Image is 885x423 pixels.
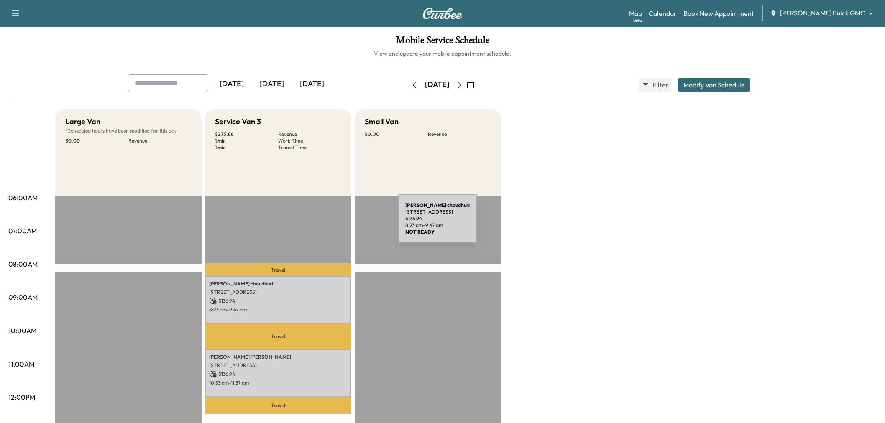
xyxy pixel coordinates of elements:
[205,324,351,349] p: Travel
[422,8,463,19] img: Curbee Logo
[8,326,36,336] p: 10:00AM
[215,144,278,151] p: 1 min
[209,354,347,360] p: [PERSON_NAME] [PERSON_NAME]
[8,359,34,369] p: 11:00AM
[215,138,278,144] p: 1 min
[780,8,865,18] span: [PERSON_NAME] Buick GMC
[209,306,347,313] p: 8:23 am - 9:47 am
[209,380,347,386] p: 10:33 am - 11:57 am
[8,226,37,236] p: 07:00AM
[128,138,192,144] p: Revenue
[215,131,278,138] p: $ 273.88
[278,138,341,144] p: Work Time
[428,131,491,138] p: Revenue
[252,74,292,94] div: [DATE]
[8,49,877,58] h6: View and update your mobile appointment schedule.
[678,78,750,92] button: Modify Van Schedule
[65,138,128,144] p: $ 0.00
[209,289,347,296] p: [STREET_ADDRESS]
[8,35,877,49] h1: Mobile Service Schedule
[65,127,192,134] p: Scheduled hours have been modified for this day
[683,8,754,18] a: Book New Appointment
[629,8,642,18] a: MapBeta
[425,79,449,90] div: [DATE]
[649,8,677,18] a: Calendar
[365,131,428,138] p: $ 0.00
[209,370,347,378] p: $ 136.94
[365,116,399,127] h5: Small Van
[209,297,347,305] p: $ 136.94
[212,74,252,94] div: [DATE]
[278,144,341,151] p: Transit Time
[209,362,347,369] p: [STREET_ADDRESS]
[639,78,671,92] button: Filter
[652,80,668,90] span: Filter
[205,263,351,276] p: Travel
[292,74,332,94] div: [DATE]
[205,397,351,414] p: Travel
[633,17,642,23] div: Beta
[8,259,38,269] p: 08:00AM
[8,193,38,203] p: 06:00AM
[65,116,100,127] h5: Large Van
[8,392,35,402] p: 12:00PM
[209,280,347,287] p: [PERSON_NAME] chaudhuri
[215,116,261,127] h5: Service Van 3
[278,131,341,138] p: Revenue
[8,292,38,302] p: 09:00AM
